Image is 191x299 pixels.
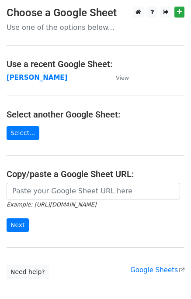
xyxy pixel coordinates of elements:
a: Google Sheets [130,266,184,274]
a: View [107,74,129,82]
a: [PERSON_NAME] [7,74,67,82]
input: Next [7,218,29,232]
h4: Copy/paste a Google Sheet URL: [7,169,184,179]
input: Paste your Google Sheet URL here [7,183,180,199]
small: Example: [URL][DOMAIN_NAME] [7,201,96,208]
h4: Use a recent Google Sheet: [7,59,184,69]
p: Use one of the options below... [7,23,184,32]
h4: Select another Google Sheet: [7,109,184,120]
a: Select... [7,126,39,140]
a: Need help? [7,265,49,279]
small: View [116,75,129,81]
h3: Choose a Google Sheet [7,7,184,19]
